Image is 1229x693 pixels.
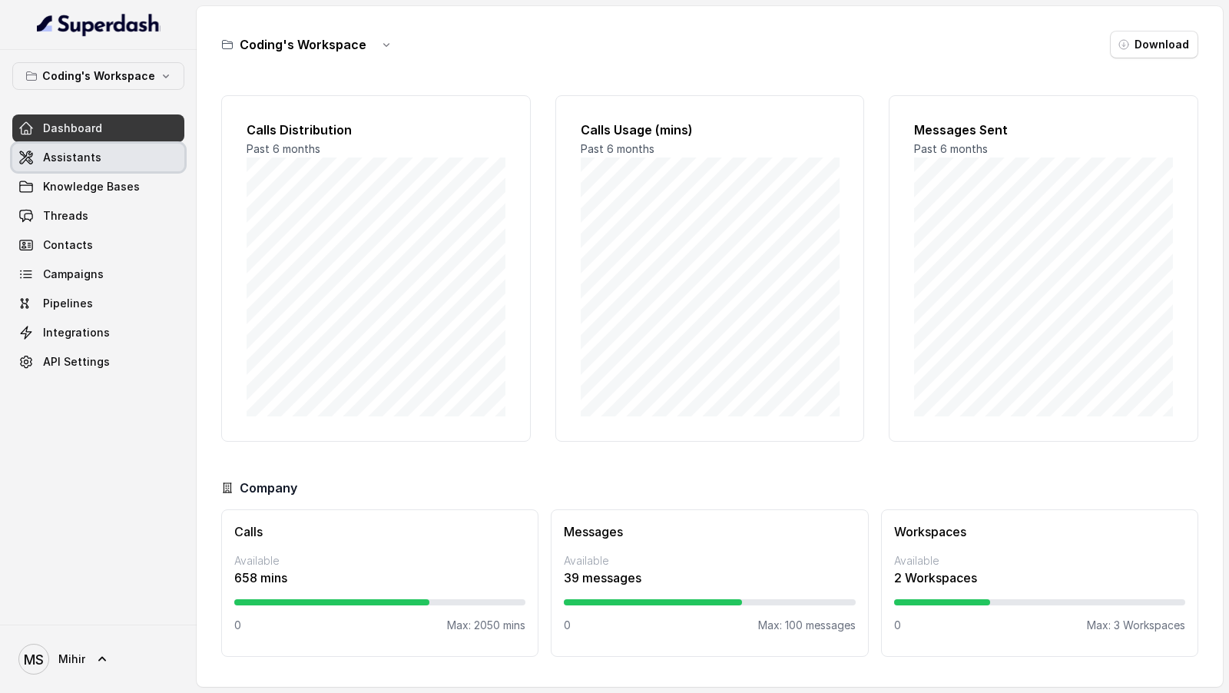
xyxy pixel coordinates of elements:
[1087,618,1185,633] p: Max: 3 Workspaces
[43,150,101,165] span: Assistants
[234,522,525,541] h3: Calls
[12,144,184,171] a: Assistants
[894,553,1185,569] p: Available
[564,569,855,587] p: 39 messages
[42,67,155,85] p: Coding's Workspace
[894,569,1185,587] p: 2 Workspaces
[894,618,901,633] p: 0
[43,325,110,340] span: Integrations
[581,142,654,155] span: Past 6 months
[43,179,140,194] span: Knowledge Bases
[914,142,988,155] span: Past 6 months
[43,354,110,370] span: API Settings
[581,121,840,139] h2: Calls Usage (mins)
[447,618,525,633] p: Max: 2050 mins
[12,231,184,259] a: Contacts
[43,121,102,136] span: Dashboard
[12,290,184,317] a: Pipelines
[43,267,104,282] span: Campaigns
[247,121,505,139] h2: Calls Distribution
[12,114,184,142] a: Dashboard
[564,553,855,569] p: Available
[234,569,525,587] p: 658 mins
[240,479,297,497] h3: Company
[758,618,856,633] p: Max: 100 messages
[12,173,184,201] a: Knowledge Bases
[12,638,184,681] a: Mihir
[914,121,1173,139] h2: Messages Sent
[12,319,184,346] a: Integrations
[247,142,320,155] span: Past 6 months
[12,62,184,90] button: Coding's Workspace
[43,237,93,253] span: Contacts
[43,296,93,311] span: Pipelines
[234,553,525,569] p: Available
[240,35,366,54] h3: Coding's Workspace
[1110,31,1198,58] button: Download
[43,208,88,224] span: Threads
[894,522,1185,541] h3: Workspaces
[12,202,184,230] a: Threads
[564,618,571,633] p: 0
[58,652,85,667] span: Mihir
[24,652,44,668] text: MS
[12,348,184,376] a: API Settings
[37,12,161,37] img: light.svg
[234,618,241,633] p: 0
[12,260,184,288] a: Campaigns
[564,522,855,541] h3: Messages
